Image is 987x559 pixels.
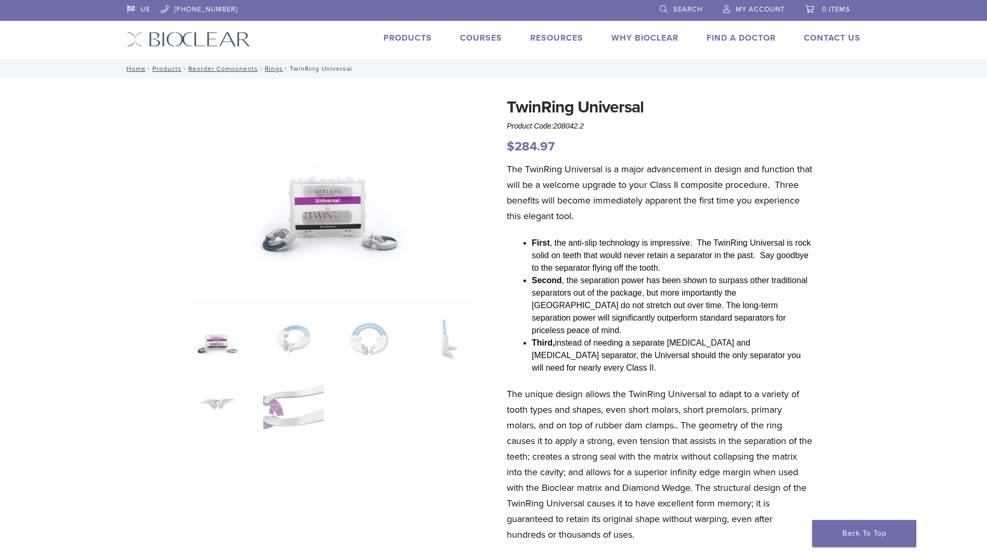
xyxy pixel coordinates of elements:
span: My Account [736,5,785,14]
span: Product Code: [507,122,584,130]
span: / [146,66,152,71]
a: Find A Doctor [707,33,776,43]
img: TwinRing Universal - Image 4 [415,313,475,365]
a: Courses [460,33,502,43]
img: TwinRing Universal - Image 3 [339,313,399,365]
strong: First [532,238,550,247]
span: / [283,66,290,71]
p: The TwinRing Universal is a major advancement in design and function that will be a welcome upgra... [507,161,813,224]
img: TwinRing Universal - Image 6 [263,378,323,430]
span: / [258,66,265,71]
a: Contact Us [804,33,861,43]
h1: TwinRing Universal [507,95,813,120]
a: Reorder Components [188,65,258,72]
p: The unique design allows the TwinRing Universal to adapt to a variety of tooth types and shapes, ... [507,386,813,542]
span: 0 items [822,5,850,14]
a: Products [152,65,182,72]
img: TwinRing Universal - Image 2 [263,313,323,365]
nav: TwinRing Universal [119,59,868,78]
img: 208042.2-324x324.png [188,313,248,365]
img: TwinRing Universal - Image 5 [188,378,248,430]
img: 208042.2 [188,95,475,300]
span: 208042.2 [554,122,584,130]
a: Home [123,65,146,72]
li: instead of needing a separate [MEDICAL_DATA] and [MEDICAL_DATA] separator, the Universal should t... [532,337,813,374]
a: Resources [530,33,583,43]
span: Search [673,5,702,14]
li: , the separation power has been shown to surpass other traditional separators out of the package,... [532,274,813,337]
span: / [182,66,188,71]
a: Rings [265,65,283,72]
li: , the anti-slip technology is impressive. The TwinRing Universal is rock solid on teeth that woul... [532,237,813,274]
strong: Third, [532,338,555,347]
strong: Second [532,276,562,285]
img: Bioclear [127,32,250,47]
bdi: 284.97 [507,139,555,154]
a: Products [383,33,432,43]
a: Back To Top [812,520,916,547]
span: $ [507,139,515,154]
a: Why Bioclear [611,33,678,43]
